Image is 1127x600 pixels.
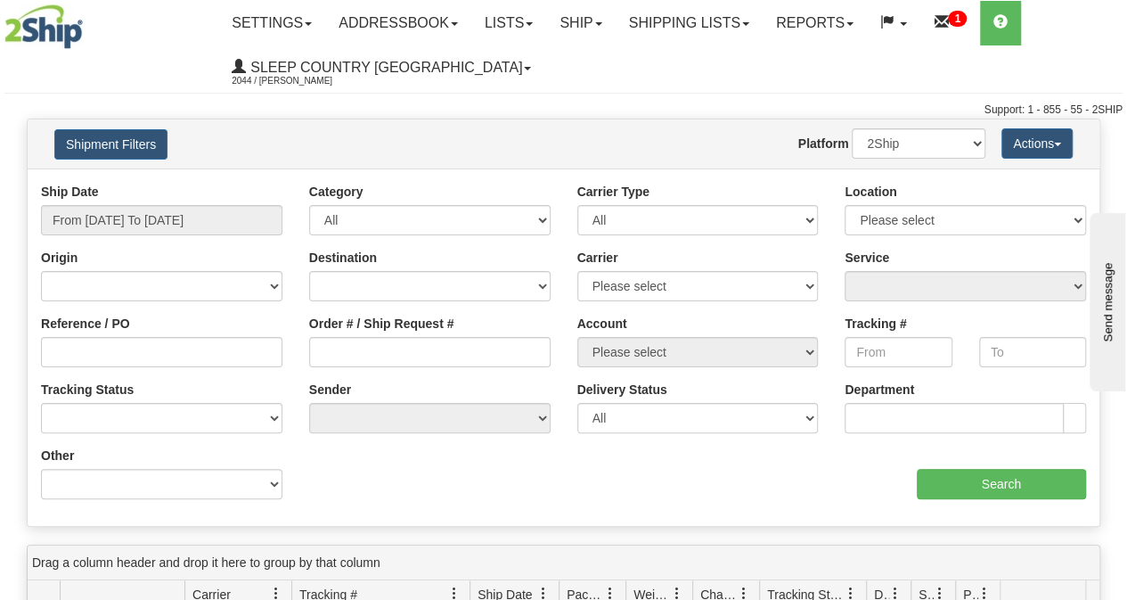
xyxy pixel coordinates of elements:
[845,381,914,399] label: Department
[41,381,134,399] label: Tracking Status
[845,337,951,367] input: From
[309,315,454,333] label: Order # / Ship Request #
[845,315,906,333] label: Tracking #
[616,1,763,45] a: Shipping lists
[577,183,649,201] label: Carrier Type
[28,546,1099,580] div: grid grouping header
[309,381,351,399] label: Sender
[309,249,377,267] label: Destination
[845,249,889,267] label: Service
[798,135,849,152] label: Platform
[309,183,363,201] label: Category
[948,11,967,27] sup: 1
[232,72,365,90] span: 2044 / [PERSON_NAME]
[546,1,615,45] a: Ship
[763,1,867,45] a: Reports
[845,183,896,201] label: Location
[1001,128,1073,159] button: Actions
[4,103,1123,118] div: Support: 1 - 855 - 55 - 2SHIP
[920,1,980,45] a: 1
[1086,209,1125,390] iframe: chat widget
[246,60,522,75] span: Sleep Country [GEOGRAPHIC_DATA]
[41,249,78,267] label: Origin
[577,249,618,267] label: Carrier
[218,45,544,90] a: Sleep Country [GEOGRAPHIC_DATA] 2044 / [PERSON_NAME]
[4,4,83,49] img: logo2044.jpg
[325,1,471,45] a: Addressbook
[577,381,667,399] label: Delivery Status
[54,129,167,160] button: Shipment Filters
[41,183,99,201] label: Ship Date
[218,1,325,45] a: Settings
[471,1,546,45] a: Lists
[577,315,627,333] label: Account
[979,337,1086,367] input: To
[13,15,165,29] div: Send message
[41,315,130,333] label: Reference / PO
[41,447,74,464] label: Other
[917,469,1087,499] input: Search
